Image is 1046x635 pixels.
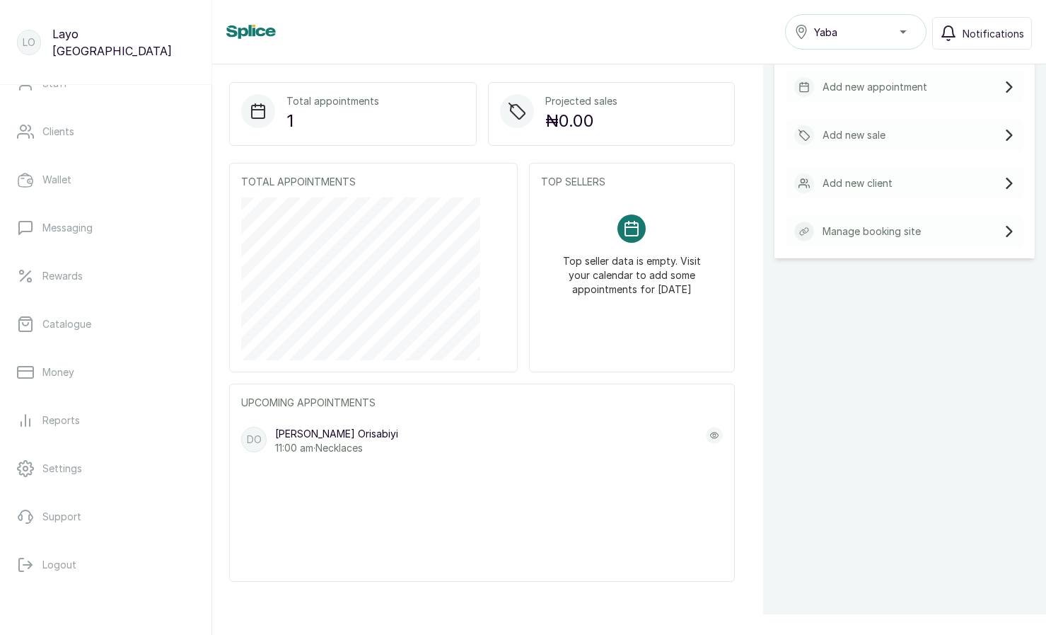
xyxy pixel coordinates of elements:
[11,449,200,488] a: Settings
[11,304,200,344] a: Catalogue
[286,108,379,134] p: 1
[275,441,398,455] p: 11:00 am · Necklaces
[823,224,921,239] p: Manage booking site
[11,401,200,440] a: Reports
[11,112,200,151] a: Clients
[42,413,80,428] p: Reports
[52,25,194,59] p: Layo [GEOGRAPHIC_DATA]
[42,269,83,283] p: Rewards
[42,510,81,524] p: Support
[11,353,200,392] a: Money
[545,94,617,108] p: Projected sales
[42,221,93,235] p: Messaging
[541,175,723,189] p: TOP SELLERS
[11,208,200,248] a: Messaging
[42,558,76,572] p: Logout
[823,80,927,94] p: Add new appointment
[558,243,706,297] p: Top seller data is empty. Visit your calendar to add some appointments for [DATE]
[286,94,379,108] p: Total appointments
[23,35,35,50] p: LO
[247,433,262,447] p: DO
[963,26,1024,41] span: Notifications
[42,317,91,331] p: Catalogue
[11,160,200,200] a: Wallet
[42,462,82,476] p: Settings
[823,176,893,190] p: Add new client
[11,545,200,585] button: Logout
[823,128,885,142] p: Add new sale
[11,256,200,296] a: Rewards
[42,173,71,187] p: Wallet
[42,365,74,379] p: Money
[241,396,723,410] p: UPCOMING APPOINTMENTS
[42,125,74,139] p: Clients
[814,25,837,40] span: Yaba
[275,427,398,441] p: [PERSON_NAME] Orisabiyi
[545,108,617,134] p: ₦0.00
[932,17,1032,50] button: Notifications
[241,175,506,189] p: TOTAL APPOINTMENTS
[11,497,200,537] a: Support
[785,14,926,50] button: Yaba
